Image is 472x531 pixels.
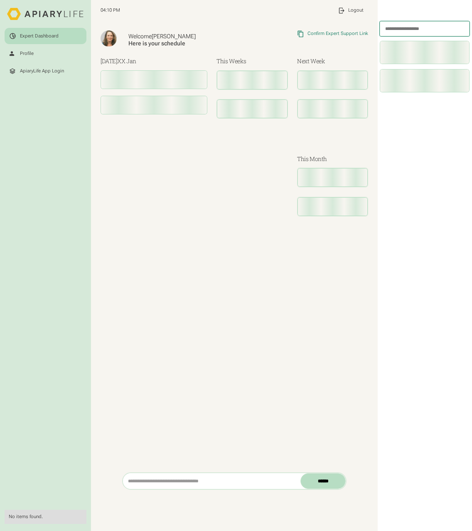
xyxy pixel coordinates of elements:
span: 04:10 PM [101,7,120,13]
h3: Next Week [297,57,368,65]
a: Profile [5,45,86,62]
h3: This Weeks [216,57,288,65]
div: ApiaryLife App Login [20,68,64,74]
h3: [DATE] [101,57,207,65]
div: Profile [20,51,34,57]
div: Here is your schedule [128,40,247,47]
h3: This Month [297,154,368,163]
span: XX Jan [117,57,136,65]
div: Welcome [128,33,247,40]
a: ApiaryLife App Login [5,63,86,79]
span: [PERSON_NAME] [152,33,196,40]
div: Confirm Expert Support Link [307,31,368,37]
div: No items found. [9,514,82,520]
a: Expert Dashboard [5,28,86,44]
div: Expert Dashboard [20,33,59,39]
div: Logout [348,7,364,13]
a: Logout [333,2,369,19]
